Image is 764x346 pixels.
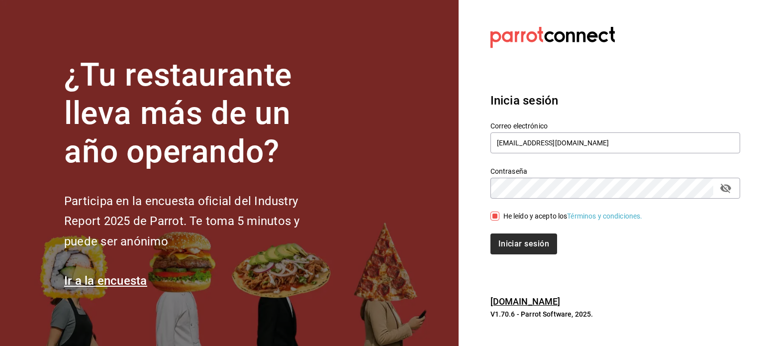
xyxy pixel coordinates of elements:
[64,274,147,288] a: Ir a la encuesta
[64,56,333,171] h1: ¿Tu restaurante lleva más de un año operando?
[490,233,557,254] button: Iniciar sesión
[64,191,333,252] h2: Participa en la encuesta oficial del Industry Report 2025 de Parrot. Te toma 5 minutos y puede se...
[490,92,740,110] h3: Inicia sesión
[567,212,642,220] a: Términos y condiciones.
[490,132,740,153] input: Ingresa tu correo electrónico
[717,180,734,197] button: passwordField
[490,309,740,319] p: V1.70.6 - Parrot Software, 2025.
[490,122,740,129] label: Correo electrónico
[503,211,643,222] div: He leído y acepto los
[490,168,740,175] label: Contraseña
[490,296,561,307] a: [DOMAIN_NAME]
